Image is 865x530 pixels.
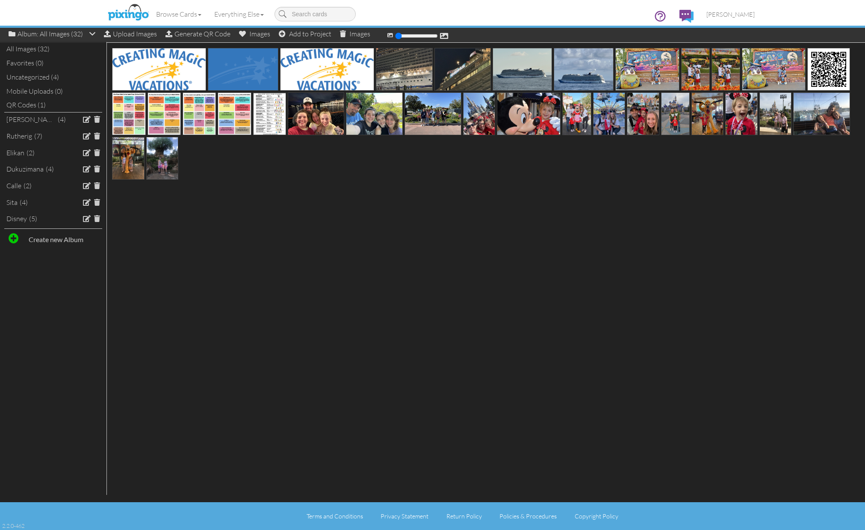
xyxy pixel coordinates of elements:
img: 20231007-211222-f4f6197694ac-original.jpg [593,92,626,135]
img: 20250619-023437-2ed204cfa108-500.png [208,48,278,91]
img: 20231007-211222-c31c2d8d2ec9-original.jpg [627,92,659,135]
strong: Create new Album [29,235,83,243]
img: 20250617-232450-206e462d677e-500.jpeg [742,48,806,91]
img: 20240618-181945-c7aea58ffbc0-500.jpeg [148,92,181,135]
a: Browse Cards [150,3,208,25]
span: [PERSON_NAME] [706,11,755,18]
a: [PERSON_NAME] [700,3,761,25]
div: QR Codes (1) [4,98,102,112]
img: 20250617-232541-283c5878bd20-500.jpeg [615,48,679,91]
img: 20231007-211221-6b7d5a4fac25-original.jpg [725,92,758,135]
div: (7) [34,131,42,141]
a: Return Policy [446,512,482,520]
div: (2) [24,181,32,191]
img: 20231007-211221-c0904fe05daa-original.jpg [691,92,724,135]
div: All Images (32) [4,42,102,56]
div: Dukuzimana [6,164,44,174]
input: Search cards [275,7,356,21]
div: Mobile Uploads (0) [4,84,102,98]
img: 20240619-234304-d7163452a2e7-original.png [807,48,850,91]
a: Privacy Statement [381,512,428,520]
img: 20231007-211222-3d05c705efe6-500.jpg [562,92,591,135]
img: 20250617-232452-8061de8f7ae5-500.jpeg [711,48,740,91]
div: (4) [46,164,54,174]
div: 2.2.0-462 [2,522,24,530]
div: (2) [27,148,35,158]
img: 20231007-211727-ed881fa5d7b2-500.jpeg [404,92,461,135]
img: 20250619-023435-924e6a80ecc1-500.jpg [280,48,374,91]
img: 20250618-205208-ab94f9ff0cf7-500.jpg [554,48,614,91]
div: (4) [58,115,66,124]
img: pixingo logo [106,2,151,24]
img: 20231007-210036-400827eb40f7-500.jpeg [759,92,792,135]
img: 20250618-205219-7025a3b74fe4-500.jpg [376,48,433,91]
img: 20250617-232541-7411254ef88d-500.jpeg [681,48,710,91]
a: Policies & Procedures [499,512,557,520]
img: 20231007-210014-662abc2c48a0-500.jpeg [146,137,179,180]
img: 20240618-180309-3b586c411a80-500.jpeg [253,92,286,135]
img: 20231007-211222-1e3c0584b0a7-500.jpg [661,92,690,135]
img: 20250619-170055-01bf2fb3c753-500.jpg [112,48,206,91]
img: 20231007-211721-62dd623986e8-500.jpeg [463,92,496,135]
div: Album: All Images (32) [9,28,95,40]
div: Favorites (0) [4,56,102,70]
a: Everything Else [208,3,270,25]
img: 20231209-232903-9e70cf95c01d-500.JPG [288,92,345,135]
div: Uncategorized (4) [4,70,102,84]
img: 20240618-181945-5cc7c360440c-500.jpeg [218,92,251,135]
a: Copyright Policy [575,512,618,520]
div: Disney [6,214,27,224]
img: 20231007-211223-50db5d156d16-500.jpg [497,92,561,135]
a: Terms and Conditions [307,512,363,520]
div: Calle [6,181,21,191]
img: 20231007-210033-148cd87d5c1b-500.jpeg [793,92,850,135]
div: [PERSON_NAME] [6,115,56,124]
img: 20240618-181944-5c41123a7975-500.jpeg [112,92,146,135]
img: 20250618-205210-c353d3e76938-500.jpg [493,48,552,91]
div: Elikan [6,148,24,158]
div: (5) [29,214,37,224]
div: Sita [6,198,18,207]
div: Upload Images [104,28,157,40]
img: 20231007-210028-c27ba2c6e781-500.jpeg [112,137,145,180]
img: 20250618-205217-dd48259efaf9-500.jpg [434,48,491,91]
div: (4) [20,198,28,207]
img: comments.svg [679,10,694,23]
img: 20231209-232025-54a3435048e9-500.jpeg [346,92,403,135]
div: Rutherig [6,131,32,141]
img: 20240618-181945-d7f047b531a2-500.jpeg [183,92,216,135]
